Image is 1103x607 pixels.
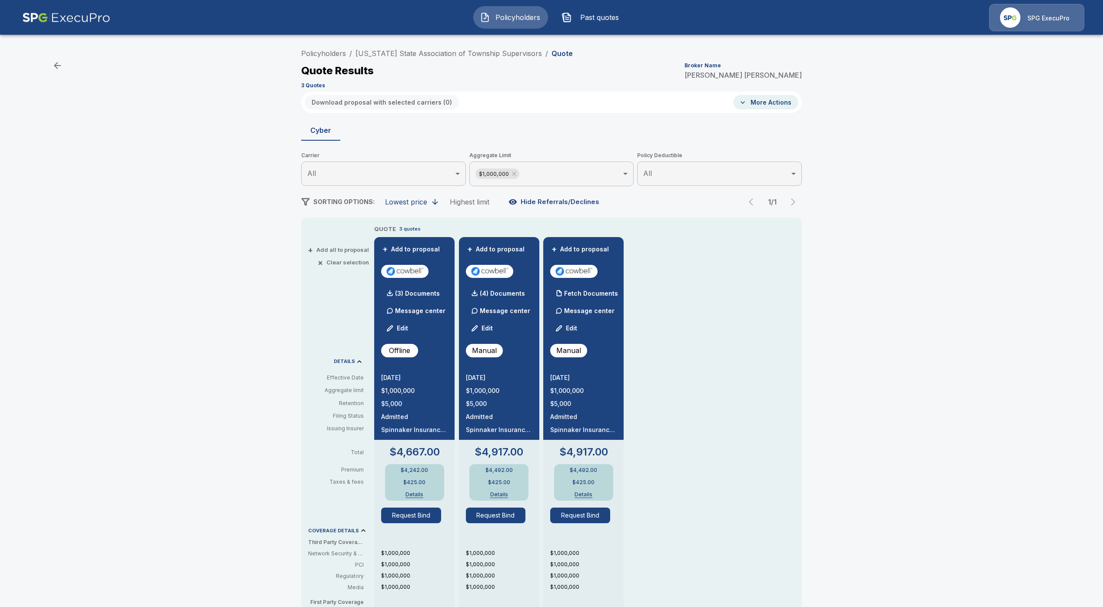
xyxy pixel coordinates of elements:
p: $1,000,000 [550,572,624,580]
a: Agency IconSPG ExecuPro [989,4,1084,31]
button: +Add to proposal [466,244,527,254]
button: Edit [552,320,581,337]
button: Request Bind [381,508,441,523]
img: cowbellp100 [554,265,594,278]
p: DETAILS [334,359,355,364]
span: + [551,246,557,252]
p: $1,000,000 [381,583,455,591]
p: Manual [472,345,497,356]
p: Premium [308,467,371,472]
span: + [467,246,472,252]
p: SPG ExecuPro [1027,14,1070,23]
li: / [349,48,352,59]
span: Policy Deductible [637,151,802,160]
button: Edit [468,320,497,337]
p: [PERSON_NAME] [PERSON_NAME] [684,72,802,79]
img: Policyholders Icon [480,12,490,23]
nav: breadcrumb [301,48,573,59]
span: Request Bind [550,508,617,523]
button: Cyber [301,120,340,141]
img: Agency Icon [1000,7,1020,28]
div: $1,000,000 [475,168,519,179]
p: Filing Status [308,412,364,420]
li: / [545,48,548,59]
p: Admitted [550,414,617,420]
p: Admitted [466,414,532,420]
p: [DATE] [381,375,448,381]
button: Hide Referrals/Declines [507,194,603,210]
p: $4,917.00 [475,447,523,457]
p: Offline [389,345,410,356]
p: Taxes & fees [308,479,371,485]
button: Download proposal with selected carriers (0) [305,95,459,109]
p: Message center [480,306,530,315]
p: $4,917.00 [559,447,608,457]
img: AA Logo [22,4,110,31]
p: $1,000,000 [381,388,448,394]
img: Past quotes Icon [561,12,572,23]
span: Request Bind [466,508,532,523]
span: × [318,260,323,265]
p: $1,000,000 [466,583,539,591]
p: $1,000,000 [381,549,455,557]
button: +Add all to proposal [309,247,369,253]
p: $1,000,000 [550,549,624,557]
p: COVERAGE DETAILS [308,528,359,533]
p: [DATE] [466,375,532,381]
button: Edit [383,320,412,337]
p: Quote Results [301,66,374,76]
button: Details [397,492,432,497]
p: $1,000,000 [466,549,539,557]
p: Third Party Coverage [308,538,371,546]
button: ×Clear selection [319,260,369,265]
p: Regulatory [308,572,364,580]
p: Retention [308,399,364,407]
p: Manual [556,345,581,356]
p: Message center [395,306,445,315]
p: Spinnaker Insurance Company NAIC #24376, AM Best "A-" (Excellent) Rated. [550,427,617,433]
span: + [382,246,388,252]
p: Media [308,584,364,591]
p: Network Security & Privacy Liability [308,550,364,558]
button: +Add to proposal [381,244,442,254]
span: SORTING OPTIONS: [313,198,375,205]
p: Broker Name [684,63,721,68]
p: Aggregate limit [308,386,364,394]
p: Total [308,450,371,455]
p: $4,492.00 [485,468,513,473]
p: Effective Date [308,374,364,382]
p: Message center [564,306,615,315]
p: First Party Coverage [308,598,371,606]
button: More Actions [733,95,798,109]
p: $5,000 [550,401,617,407]
p: $4,492.00 [570,468,597,473]
p: $1,000,000 [381,561,455,568]
span: + [308,247,313,253]
a: Policyholders [301,49,346,58]
p: 1 / 1 [764,198,781,205]
img: cowbellp100 [469,265,510,278]
span: Past quotes [575,12,623,23]
span: Carrier [301,151,466,160]
button: Details [482,492,516,497]
p: 3 quotes [399,225,421,233]
p: $425.00 [488,480,510,485]
button: Details [566,492,601,497]
span: Policyholders [494,12,542,23]
a: Past quotes IconPast quotes [555,6,630,29]
button: Policyholders IconPolicyholders [473,6,548,29]
p: $1,000,000 [550,388,617,394]
p: QUOTE [374,225,396,234]
p: $1,000,000 [381,572,455,580]
button: Request Bind [550,508,610,523]
p: Issuing Insurer [308,425,364,432]
span: Aggregate Limit [469,151,634,160]
p: $425.00 [403,480,425,485]
p: Admitted [381,414,448,420]
span: All [643,169,652,178]
p: $1,000,000 [466,388,532,394]
button: Request Bind [466,508,526,523]
div: Highest limit [450,198,489,206]
p: (3) Documents [395,290,440,297]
